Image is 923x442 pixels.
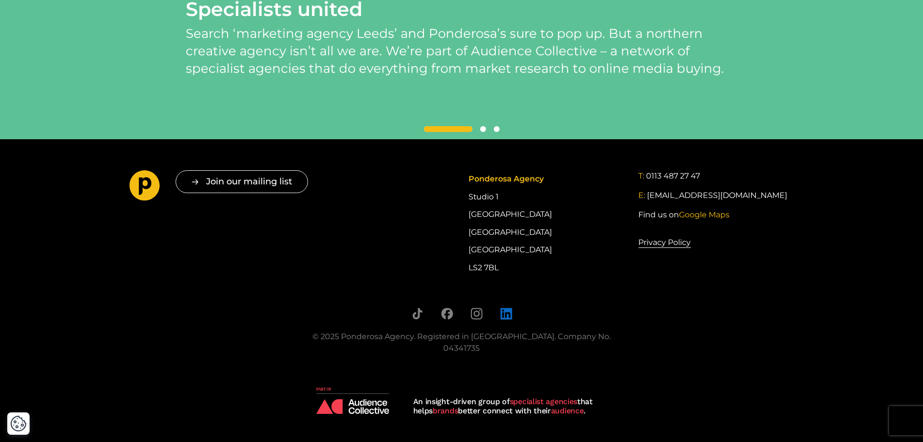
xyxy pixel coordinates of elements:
[433,406,458,415] strong: brands
[638,171,644,180] span: T:
[470,308,483,320] a: Follow us on Instagram
[500,308,512,320] a: Follow us on LinkedIn
[10,415,27,432] img: Revisit consent button
[647,190,787,201] a: [EMAIL_ADDRESS][DOMAIN_NAME]
[469,174,544,183] span: Ponderosa Agency
[130,170,160,204] a: Go to homepage
[316,387,389,414] img: Audience Collective logo
[638,191,645,200] span: E:
[441,308,453,320] a: Follow us on Facebook
[510,397,577,406] strong: specialist agencies
[299,331,624,354] div: © 2025 Ponderosa Agency. Registered in [GEOGRAPHIC_DATA]. Company No. 04341735
[638,209,729,221] a: Find us onGoogle Maps
[638,236,691,249] a: Privacy Policy
[10,415,27,432] button: Cookie Settings
[469,170,624,277] div: Studio 1 [GEOGRAPHIC_DATA] [GEOGRAPHIC_DATA] [GEOGRAPHIC_DATA] LS2 7BL
[413,397,607,415] div: An insight-driven group of that helps better connect with their .
[551,406,584,415] strong: audience
[679,210,729,219] span: Google Maps
[186,25,737,77] p: Search ‘marketing agency Leeds’ and Ponderosa’s sure to pop up. But a northern creative agency is...
[646,170,700,182] a: 0113 487 27 47
[176,170,308,193] button: Join our mailing list
[411,308,423,320] a: Follow us on TikTok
